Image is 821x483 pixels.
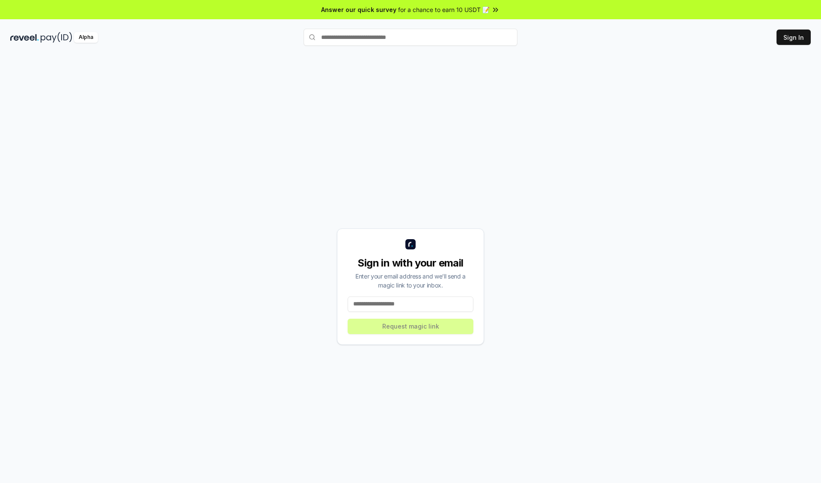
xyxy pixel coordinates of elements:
span: for a chance to earn 10 USDT 📝 [398,5,490,14]
img: pay_id [41,32,72,43]
img: logo_small [405,239,416,249]
span: Answer our quick survey [321,5,396,14]
div: Alpha [74,32,98,43]
div: Sign in with your email [348,256,473,270]
button: Sign In [777,30,811,45]
div: Enter your email address and we’ll send a magic link to your inbox. [348,272,473,290]
img: reveel_dark [10,32,39,43]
